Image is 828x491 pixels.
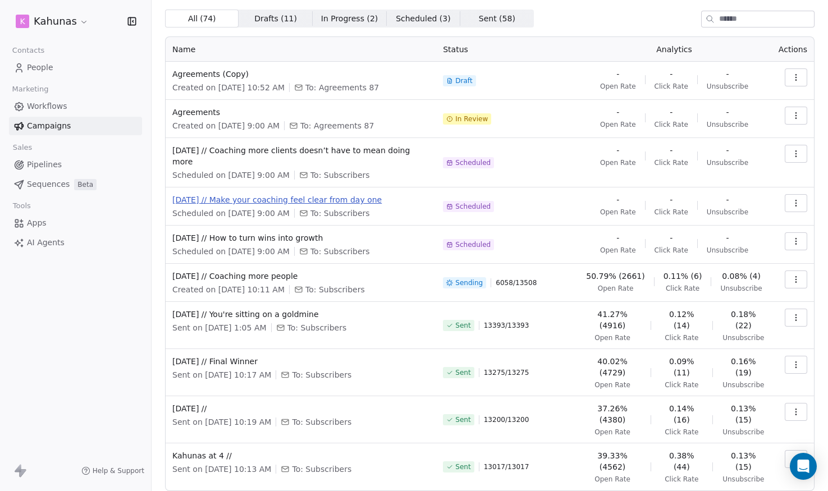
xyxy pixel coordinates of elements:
[722,380,764,389] span: Unsubscribe
[321,13,378,25] span: In Progress ( 2 )
[707,120,748,129] span: Unsubscribe
[655,82,688,91] span: Click Rate
[172,145,429,167] span: [DATE] // Coaching more clients doesn’t have to mean doing more
[665,428,698,437] span: Click Rate
[722,450,765,472] span: 0.13% (15)
[27,120,71,132] span: Campaigns
[9,117,142,135] a: Campaigns
[455,368,470,377] span: Sent
[292,464,351,475] span: To: Subscribers
[34,14,77,29] span: Kahunas
[726,145,729,156] span: -
[13,12,91,31] button: KKahunas
[660,309,703,331] span: 0.12% (14)
[665,380,698,389] span: Click Rate
[172,369,271,380] span: Sent on [DATE] 10:17 AM
[27,217,47,229] span: Apps
[172,464,271,475] span: Sent on [DATE] 10:13 AM
[600,120,636,129] span: Open Rate
[455,158,491,167] span: Scheduled
[9,233,142,252] a: AI Agents
[20,16,25,27] span: K
[310,208,370,219] span: To: Subscribers
[7,42,49,59] span: Contacts
[9,97,142,116] a: Workflows
[722,356,765,378] span: 0.16% (19)
[722,309,765,331] span: 0.18% (22)
[172,403,429,414] span: [DATE] //
[722,403,765,425] span: 0.13% (15)
[594,380,630,389] span: Open Rate
[707,158,748,167] span: Unsubscribe
[172,356,429,367] span: [DATE] // Final Winner
[660,356,703,378] span: 0.09% (11)
[670,194,673,205] span: -
[722,333,764,342] span: Unsubscribe
[172,68,429,80] span: Agreements (Copy)
[172,208,290,219] span: Scheduled on [DATE] 9:00 AM
[484,321,529,330] span: 13393 / 13393
[583,450,642,472] span: 39.33% (4562)
[660,450,703,472] span: 0.38% (44)
[172,270,429,282] span: [DATE] // Coaching more people
[9,58,142,77] a: People
[577,37,772,62] th: Analytics
[305,82,379,93] span: To: Agreements 87
[310,169,370,181] span: To: Subscribers
[436,37,577,62] th: Status
[455,76,472,85] span: Draft
[9,155,142,174] a: Pipelines
[600,158,636,167] span: Open Rate
[616,232,619,244] span: -
[254,13,297,25] span: Drafts ( 11 )
[655,120,688,129] span: Click Rate
[172,194,429,205] span: [DATE] // Make your coaching feel clear from day one
[586,270,644,282] span: 50.79% (2661)
[455,321,470,330] span: Sent
[616,194,619,205] span: -
[664,270,702,282] span: 0.11% (6)
[455,240,491,249] span: Scheduled
[310,246,370,257] span: To: Subscribers
[455,114,488,123] span: In Review
[172,309,429,320] span: [DATE] // You're sitting on a goldmine
[300,120,374,131] span: To: Agreements 87
[666,284,699,293] span: Click Rate
[790,453,817,480] div: Open Intercom Messenger
[484,415,529,424] span: 13200 / 13200
[172,107,429,118] span: Agreements
[600,208,636,217] span: Open Rate
[594,428,630,437] span: Open Rate
[496,278,537,287] span: 6058 / 13508
[396,13,451,25] span: Scheduled ( 3 )
[726,194,729,205] span: -
[670,68,673,80] span: -
[292,369,351,380] span: To: Subscribers
[27,237,65,249] span: AI Agents
[172,416,271,428] span: Sent on [DATE] 10:19 AM
[172,169,290,181] span: Scheduled on [DATE] 9:00 AM
[600,82,636,91] span: Open Rate
[655,246,688,255] span: Click Rate
[172,450,429,461] span: Kahunas at 4 //
[707,246,748,255] span: Unsubscribe
[287,322,347,333] span: To: Subscribers
[9,214,142,232] a: Apps
[594,333,630,342] span: Open Rate
[616,145,619,156] span: -
[665,475,698,484] span: Click Rate
[484,368,529,377] span: 13275 / 13275
[726,232,729,244] span: -
[27,62,53,74] span: People
[479,13,515,25] span: Sent ( 58 )
[670,145,673,156] span: -
[594,475,630,484] span: Open Rate
[81,466,144,475] a: Help & Support
[455,462,470,471] span: Sent
[670,107,673,118] span: -
[27,159,62,171] span: Pipelines
[655,208,688,217] span: Click Rate
[484,462,529,471] span: 13017 / 13017
[616,68,619,80] span: -
[172,284,285,295] span: Created on [DATE] 10:11 AM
